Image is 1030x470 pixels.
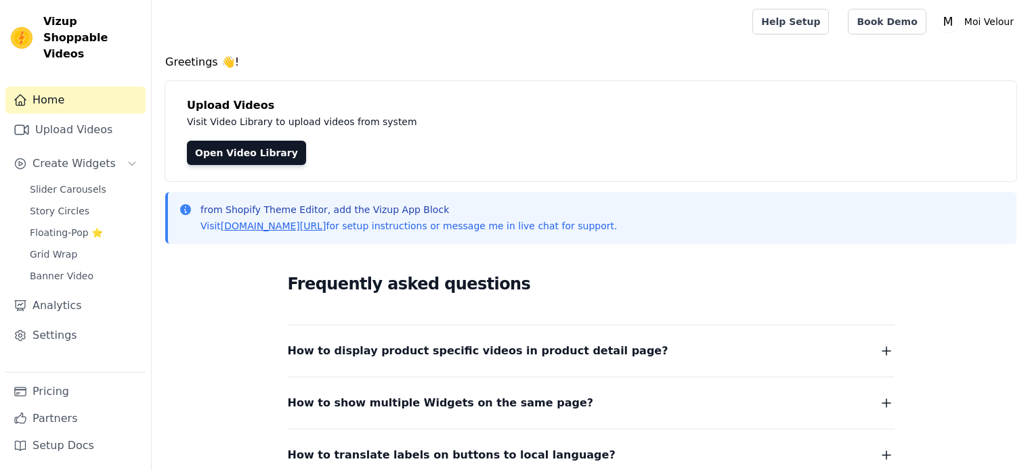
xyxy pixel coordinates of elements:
[937,9,1019,34] button: M Moi Velour
[30,183,106,196] span: Slider Carousels
[22,202,146,220] a: Story Circles
[5,116,146,143] a: Upload Videos
[5,405,146,432] a: Partners
[5,150,146,177] button: Create Widgets
[22,223,146,242] a: Floating-Pop ⭐
[30,204,89,218] span: Story Circles
[22,245,146,264] a: Grid Wrap
[5,432,146,459] a: Setup Docs
[288,394,895,413] button: How to show multiple Widgets on the same page?
[187,141,306,165] a: Open Video Library
[5,378,146,405] a: Pricing
[30,269,93,283] span: Banner Video
[221,220,326,231] a: [DOMAIN_NAME][URL]
[165,54,1016,70] h4: Greetings 👋!
[288,446,616,465] span: How to translate labels on buttons to local language?
[288,271,895,298] h2: Frequently asked questions
[187,97,995,114] h4: Upload Videos
[200,203,617,216] p: from Shopify Theme Editor, add the Vizup App Block
[943,15,953,28] text: M
[22,180,146,199] a: Slider Carousels
[288,446,895,465] button: How to translate labels on buttons to local language?
[5,292,146,319] a: Analytics
[22,266,146,285] a: Banner Video
[5,322,146,349] a: Settings
[30,226,103,239] span: Floating-Pop ⭐
[5,87,146,114] a: Home
[30,248,77,261] span: Grid Wrap
[288,342,895,360] button: How to display product specific videos in product detail page?
[200,219,617,233] p: Visit for setup instructions or message me in live chat for support.
[43,14,140,62] span: Vizup Shoppable Videos
[33,156,116,172] span: Create Widgets
[11,27,33,49] img: Vizup
[288,394,594,413] span: How to show multiple Widgets on the same page?
[959,9,1019,34] p: Moi Velour
[848,9,926,34] a: Book Demo
[187,114,794,130] p: Visit Video Library to upload videos from system
[752,9,829,34] a: Help Setup
[288,342,668,360] span: How to display product specific videos in product detail page?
